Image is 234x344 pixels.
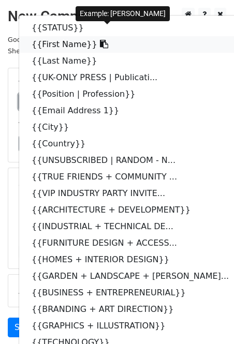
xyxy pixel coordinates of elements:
[182,294,234,344] iframe: Chat Widget
[8,8,226,25] h2: New Campaign
[8,318,42,337] a: Send
[76,6,170,21] div: Example: [PERSON_NAME]
[8,36,133,55] small: Google Sheet:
